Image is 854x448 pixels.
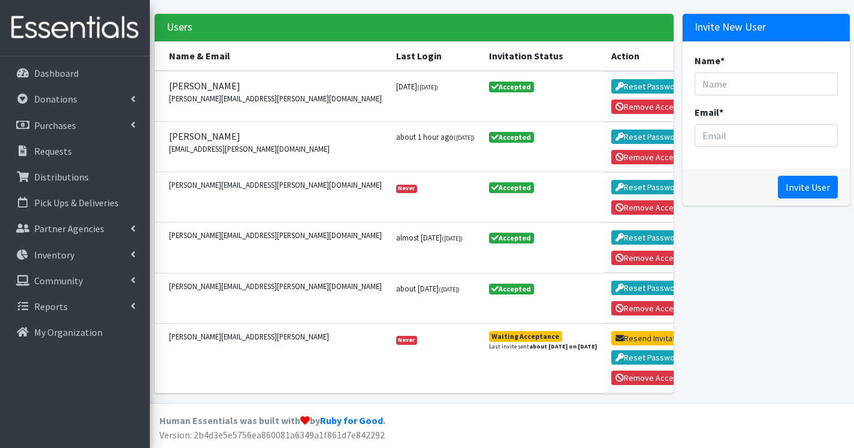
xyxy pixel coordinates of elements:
a: Dashboard [5,61,145,85]
span: Accepted [489,132,535,143]
a: Reports [5,294,145,318]
a: Ruby for Good [320,414,383,426]
small: almost [DATE] [396,233,463,242]
a: My Organization [5,320,145,344]
small: [DATE] [396,82,438,91]
p: Purchases [34,119,76,131]
span: Version: 2b4d3e5e5756ea860081a6349a1f861d7e842292 [159,429,385,441]
small: about 1 hour ago [396,132,475,142]
small: [PERSON_NAME][EMAIL_ADDRESS][PERSON_NAME][DOMAIN_NAME] [169,230,382,241]
button: Reset Password [611,180,687,194]
p: Inventory [34,249,74,261]
a: Community [5,269,145,293]
p: Pick Ups & Deliveries [34,197,119,209]
p: Reports [34,300,68,312]
strong: Human Essentials was built with by . [159,414,385,426]
abbr: required [720,55,725,67]
small: ([DATE]) [439,285,460,293]
th: Last Login [389,41,482,71]
button: Reset Password [611,230,687,245]
span: Never [396,185,418,193]
a: Partner Agencies [5,217,145,240]
p: Community [34,275,83,287]
button: Remove Access [611,150,687,164]
input: Name [695,73,838,95]
span: [PERSON_NAME] [169,79,382,93]
abbr: required [719,106,723,118]
a: Inventory [5,243,145,267]
button: Reset Password [611,130,687,144]
input: Invite User [778,176,838,199]
span: Accepted [489,284,535,294]
div: Waiting Acceptance [491,333,559,340]
p: Dashboard [34,67,79,79]
a: Distributions [5,165,145,189]
a: Donations [5,87,145,111]
small: [PERSON_NAME][EMAIL_ADDRESS][PERSON_NAME][DOMAIN_NAME] [169,179,382,191]
span: Accepted [489,182,535,193]
button: Reset Password [611,350,687,365]
th: Action [604,41,705,71]
small: [EMAIL_ADDRESS][PERSON_NAME][DOMAIN_NAME] [169,143,382,155]
p: Partner Agencies [34,223,104,234]
button: Remove Access [611,301,687,315]
small: about [DATE] [396,284,460,293]
p: Donations [34,93,77,105]
strong: about [DATE] on [DATE] [529,342,597,350]
h3: Users [167,21,192,34]
h3: Invite New User [695,21,766,34]
th: Invitation Status [482,41,604,71]
small: [PERSON_NAME][EMAIL_ADDRESS][PERSON_NAME][DOMAIN_NAME] [169,281,382,292]
span: Accepted [489,233,535,243]
small: [PERSON_NAME][EMAIL_ADDRESS][PERSON_NAME][DOMAIN_NAME] [169,93,382,104]
p: Distributions [34,171,89,183]
button: Remove Access [611,251,687,265]
input: Email [695,124,838,147]
small: ([DATE]) [454,134,475,142]
a: Pick Ups & Deliveries [5,191,145,215]
button: Remove Access [611,100,687,114]
p: Requests [34,145,72,157]
span: Never [396,336,418,344]
button: Resend Invitation [611,331,691,345]
a: Purchases [5,113,145,137]
img: HumanEssentials [5,8,145,48]
th: Name & Email [155,41,389,71]
button: Remove Access [611,200,687,215]
small: ([DATE]) [417,83,438,91]
small: Last invite sent [489,342,597,351]
p: My Organization [34,326,102,338]
button: Reset Password [611,281,687,295]
button: Reset Password [611,79,687,94]
button: Remove Access [611,371,687,385]
label: Name [695,53,725,68]
label: Email [695,105,723,119]
span: Accepted [489,82,535,92]
span: [PERSON_NAME] [169,129,382,143]
small: [PERSON_NAME][EMAIL_ADDRESS][PERSON_NAME] [169,331,382,342]
a: Requests [5,139,145,163]
small: ([DATE]) [442,234,463,242]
